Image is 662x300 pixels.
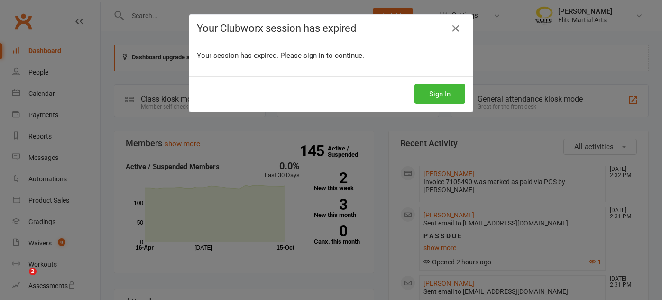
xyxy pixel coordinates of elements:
iframe: Intercom live chat [9,268,32,291]
span: Your session has expired. Please sign in to continue. [197,51,364,60]
button: Sign In [414,84,465,104]
span: 2 [29,268,37,275]
a: Close [448,21,463,36]
h4: Your Clubworx session has expired [197,22,465,34]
